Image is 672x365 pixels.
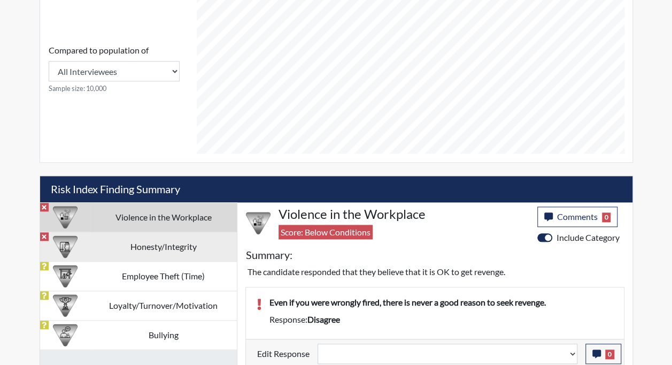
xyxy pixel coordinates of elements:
[246,211,271,235] img: CATEGORY%20ICON-26.eccbb84f.png
[90,291,237,320] td: Loyalty/Turnover/Motivation
[557,211,598,222] span: Comments
[257,344,310,364] label: Edit Response
[605,349,614,359] span: 0
[307,314,340,324] span: disagree
[585,344,621,364] button: 0
[53,205,78,230] img: CATEGORY%20ICON-26.eccbb84f.png
[53,264,78,288] img: CATEGORY%20ICON-07.58b65e52.png
[269,296,613,309] p: Even if you were wrongly fired, there is never a good reason to seek revenge.
[90,320,237,349] td: Bullying
[49,44,180,94] div: Consistency Score comparison among population
[557,231,620,244] label: Include Category
[53,234,78,259] img: CATEGORY%20ICON-11.a5f294f4.png
[53,293,78,318] img: CATEGORY%20ICON-17.40ef8247.png
[279,225,373,239] span: Score: Below Conditions
[40,176,632,202] h5: Risk Index Finding Summary
[261,313,621,326] div: Response:
[279,207,529,222] h4: Violence in the Workplace
[49,44,149,57] label: Compared to population of
[248,265,622,278] p: The candidate responded that they believe that it is OK to get revenge.
[49,83,180,94] small: Sample size: 10,000
[53,323,78,347] img: CATEGORY%20ICON-04.6d01e8fa.png
[90,202,237,232] td: Violence in the Workplace
[537,207,618,227] button: Comments0
[310,344,585,364] div: Update the test taker's response, the change might impact the score
[90,261,237,291] td: Employee Theft (Time)
[602,212,611,222] span: 0
[90,232,237,261] td: Honesty/Integrity
[246,248,292,261] h5: Summary:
